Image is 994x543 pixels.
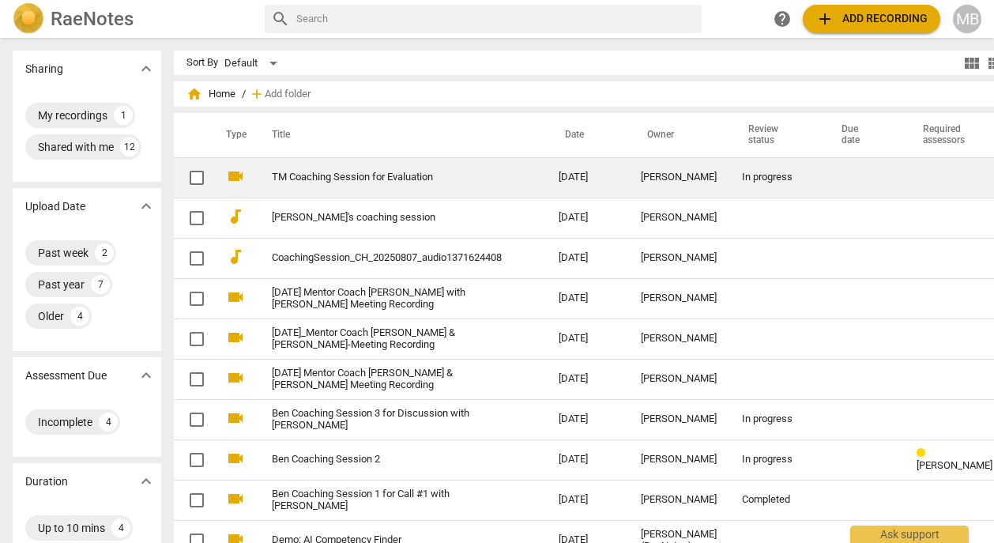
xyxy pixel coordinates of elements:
[226,288,245,307] span: videocam
[641,494,717,506] div: [PERSON_NAME]
[226,247,245,266] span: audiotrack
[111,518,130,537] div: 4
[38,520,105,536] div: Up to 10 mins
[137,366,156,385] span: expand_more
[546,198,628,238] td: [DATE]
[546,319,628,359] td: [DATE]
[13,3,44,35] img: Logo
[917,447,932,459] span: Review status: in progress
[226,489,245,508] span: videocam
[25,473,68,490] p: Duration
[226,167,245,186] span: videocam
[823,113,904,157] th: Due date
[91,275,110,294] div: 7
[272,212,502,224] a: [PERSON_NAME]'s coaching session
[641,292,717,304] div: [PERSON_NAME]
[134,194,158,218] button: Show more
[25,368,107,384] p: Assessment Due
[641,333,717,345] div: [PERSON_NAME]
[953,5,981,33] button: MB
[114,106,133,125] div: 1
[742,454,810,466] div: In progress
[186,86,235,102] span: Home
[134,57,158,81] button: Show more
[226,368,245,387] span: videocam
[137,59,156,78] span: expand_more
[960,51,984,75] button: Tile view
[803,5,940,33] button: Upload
[641,212,717,224] div: [PERSON_NAME]
[272,488,502,512] a: Ben Coaching Session 1 for Call #1 with [PERSON_NAME]
[546,113,628,157] th: Date
[51,8,134,30] h2: RaeNotes
[25,198,85,215] p: Upload Date
[25,61,63,77] p: Sharing
[546,399,628,439] td: [DATE]
[137,472,156,491] span: expand_more
[226,328,245,347] span: videocam
[226,449,245,468] span: videocam
[917,459,992,471] span: [PERSON_NAME]
[272,327,502,351] a: [DATE]_Mentor Coach [PERSON_NAME] & [PERSON_NAME]-Meeting Recording
[253,113,546,157] th: Title
[38,277,85,292] div: Past year
[773,9,792,28] span: help
[641,454,717,466] div: [PERSON_NAME]
[95,243,114,262] div: 2
[272,368,502,391] a: [DATE] Mentor Coach [PERSON_NAME] & [PERSON_NAME] Meeting Recording
[815,9,834,28] span: add
[226,409,245,428] span: videocam
[546,359,628,399] td: [DATE]
[742,172,810,183] div: In progress
[768,5,796,33] a: Help
[224,51,283,76] div: Default
[296,6,696,32] input: Search
[242,89,246,100] span: /
[186,57,218,69] div: Sort By
[272,408,502,432] a: Ben Coaching Session 3 for Discussion with [PERSON_NAME]
[213,113,253,157] th: Type
[38,414,92,430] div: Incomplete
[641,172,717,183] div: [PERSON_NAME]
[628,113,729,157] th: Owner
[272,252,502,264] a: CoachingSession_CH_20250807_audio1371624408
[99,413,118,432] div: 4
[641,252,717,264] div: [PERSON_NAME]
[134,364,158,387] button: Show more
[120,138,139,156] div: 12
[641,373,717,385] div: [PERSON_NAME]
[272,454,502,466] a: Ben Coaching Session 2
[815,9,928,28] span: Add recording
[186,86,202,102] span: home
[38,139,114,155] div: Shared with me
[249,86,265,102] span: add
[742,413,810,425] div: In progress
[38,308,64,324] div: Older
[38,245,88,261] div: Past week
[546,278,628,319] td: [DATE]
[272,172,502,183] a: TM Coaching Session for Evaluation
[70,307,89,326] div: 4
[226,207,245,226] span: audiotrack
[850,526,969,543] div: Ask support
[962,54,981,73] span: view_module
[729,113,823,157] th: Review status
[272,287,502,311] a: [DATE] Mentor Coach [PERSON_NAME] with [PERSON_NAME] Meeting Recording
[134,469,158,493] button: Show more
[265,89,311,100] span: Add folder
[137,197,156,216] span: expand_more
[546,480,628,520] td: [DATE]
[546,157,628,198] td: [DATE]
[641,413,717,425] div: [PERSON_NAME]
[546,439,628,480] td: [DATE]
[546,238,628,278] td: [DATE]
[271,9,290,28] span: search
[13,3,252,35] a: LogoRaeNotes
[742,494,810,506] div: Completed
[38,107,107,123] div: My recordings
